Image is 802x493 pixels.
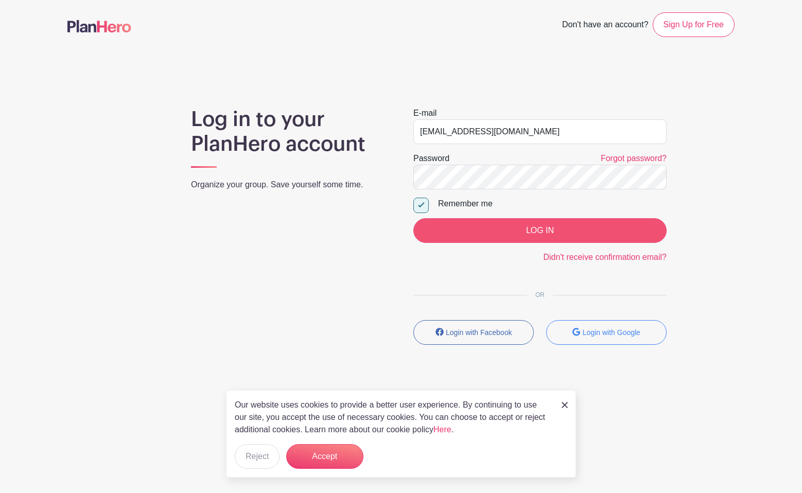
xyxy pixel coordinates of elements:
div: Remember me [438,198,667,210]
img: close_button-5f87c8562297e5c2d7936805f587ecaba9071eb48480494691a3f1689db116b3.svg [562,402,568,408]
button: Reject [235,444,280,469]
p: Organize your group. Save yourself some time. [191,179,389,191]
label: Password [413,152,449,165]
p: Our website uses cookies to provide a better user experience. By continuing to use our site, you ... [235,399,551,436]
a: Forgot password? [601,154,667,163]
img: logo-507f7623f17ff9eddc593b1ce0a138ce2505c220e1c5a4e2b4648c50719b7d32.svg [67,20,131,32]
a: Didn't receive confirmation email? [543,253,667,261]
input: LOG IN [413,218,667,243]
button: Accept [286,444,363,469]
small: Login with Google [583,328,640,337]
input: e.g. julie@eventco.com [413,119,667,144]
h1: Log in to your PlanHero account [191,107,389,156]
span: Don't have an account? [562,14,649,37]
button: Login with Facebook [413,320,534,345]
a: Here [433,425,451,434]
a: Sign Up for Free [653,12,735,37]
button: Login with Google [546,320,667,345]
span: OR [527,291,553,298]
small: Login with Facebook [446,328,512,337]
label: E-mail [413,107,437,119]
